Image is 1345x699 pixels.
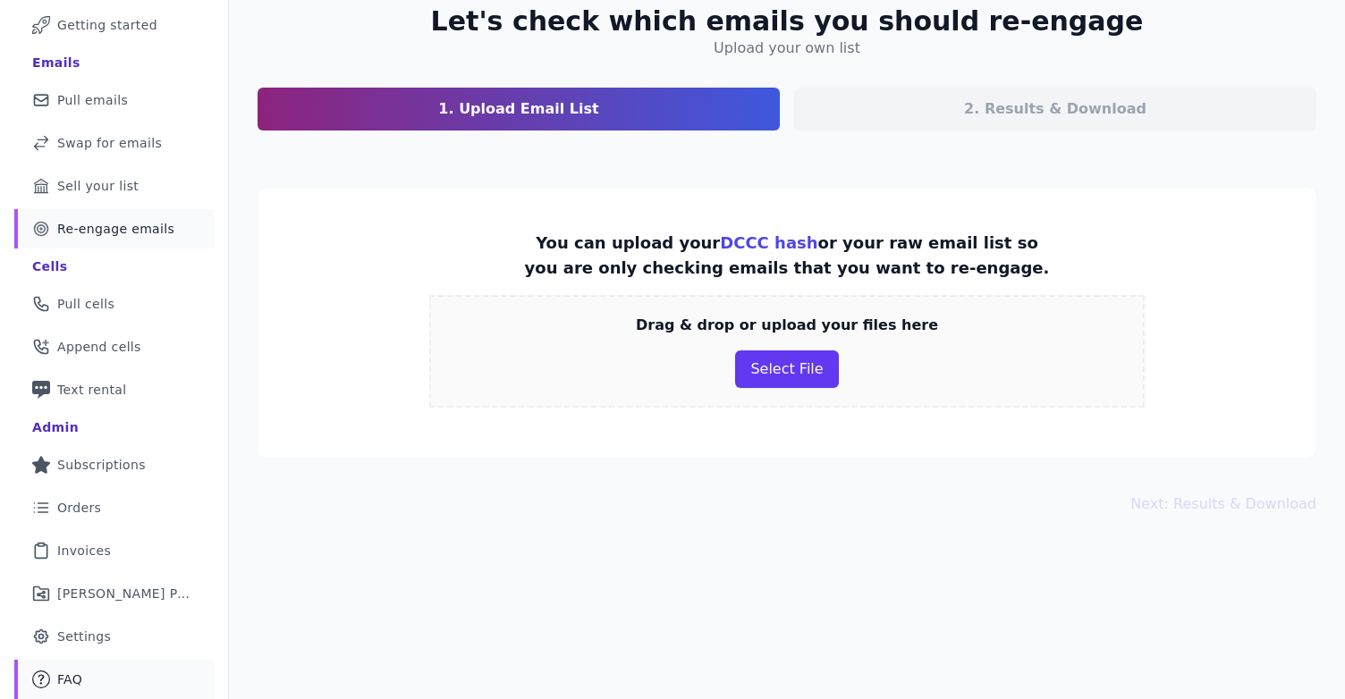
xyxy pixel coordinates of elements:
[14,531,214,570] a: Invoices
[57,542,111,560] span: Invoices
[14,445,214,484] a: Subscriptions
[57,16,157,34] span: Getting started
[258,88,780,131] a: 1. Upload Email List
[14,370,214,409] a: Text rental
[14,80,214,120] a: Pull emails
[57,670,82,688] span: FAQ
[720,233,817,252] a: DCCC hash
[519,231,1055,281] p: You can upload your or your raw email list so you are only checking emails that you want to re-en...
[14,488,214,527] a: Orders
[57,295,114,313] span: Pull cells
[32,418,79,436] div: Admin
[14,327,214,366] a: Append cells
[438,98,598,120] p: 1. Upload Email List
[57,338,141,356] span: Append cells
[14,5,214,45] a: Getting started
[14,617,214,656] a: Settings
[57,585,192,602] span: [PERSON_NAME] Performance
[636,315,938,336] p: Drag & drop or upload your files here
[14,166,214,206] a: Sell your list
[14,209,214,248] a: Re-engage emails
[57,134,162,152] span: Swap for emails
[57,456,146,474] span: Subscriptions
[431,5,1144,38] h2: Let's check which emails you should re-engage
[1130,493,1316,515] button: Next: Results & Download
[57,627,111,645] span: Settings
[57,91,128,109] span: Pull emails
[57,381,127,399] span: Text rental
[714,38,860,59] h4: Upload your own list
[14,660,214,699] a: FAQ
[964,98,1146,120] p: 2. Results & Download
[32,54,80,72] div: Emails
[14,284,214,324] a: Pull cells
[735,350,838,388] button: Select File
[57,499,101,517] span: Orders
[57,220,174,238] span: Re-engage emails
[14,123,214,163] a: Swap for emails
[14,574,214,613] a: [PERSON_NAME] Performance
[32,257,67,275] div: Cells
[57,177,139,195] span: Sell your list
